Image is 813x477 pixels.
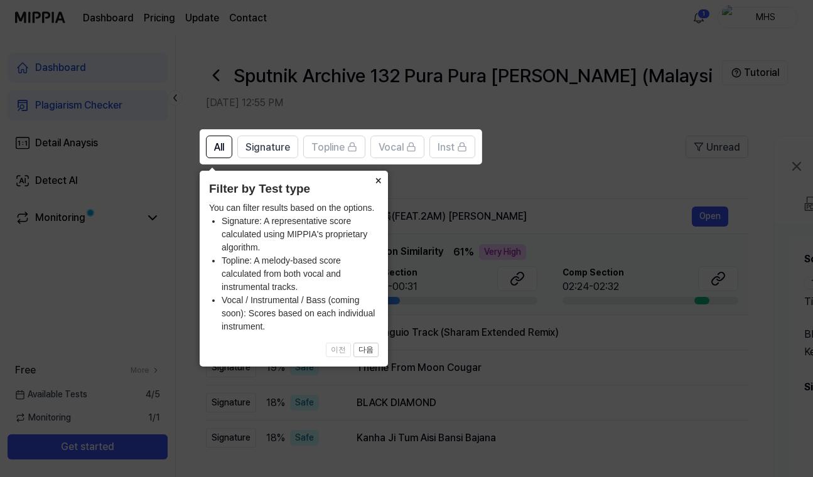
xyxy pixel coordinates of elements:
span: Inst [438,140,455,155]
button: Close [368,171,388,188]
span: Vocal [379,140,404,155]
span: Topline [311,140,345,155]
button: Inst [429,136,475,158]
li: Vocal / Instrumental / Bass (coming soon): Scores based on each individual instrument. [222,294,379,333]
li: Signature: A representative score calculated using MIPPIA's proprietary algorithm. [222,215,379,254]
button: Topline [303,136,365,158]
span: Signature [245,140,290,155]
span: All [214,140,224,155]
button: All [206,136,232,158]
button: Signature [237,136,298,158]
div: You can filter results based on the options. [209,201,379,333]
button: 다음 [353,343,379,358]
button: Vocal [370,136,424,158]
li: Topline: A melody-based score calculated from both vocal and instrumental tracks. [222,254,379,294]
header: Filter by Test type [209,180,379,198]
